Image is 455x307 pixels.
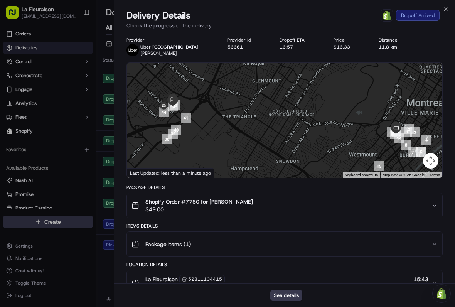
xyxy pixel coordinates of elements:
img: Nash [8,8,23,23]
span: Pylon [77,170,93,176]
div: 41 [178,110,194,126]
div: 14 [391,130,407,147]
div: Distance [379,37,414,43]
div: 11.8 km [379,44,414,50]
img: Masood Aslam [8,112,20,125]
span: 52811104415 [188,276,222,282]
div: 4 [418,132,435,148]
input: Got a question? Start typing here... [20,50,139,58]
button: Keyboard shortcuts [345,172,378,178]
div: Package Details [126,184,443,191]
a: Open this area in Google Maps (opens a new window) [129,168,154,178]
span: Package Items ( 1 ) [145,240,191,248]
div: 3 [407,124,423,140]
span: [DATE] [68,120,84,126]
div: 39 [165,126,181,142]
span: [PERSON_NAME] [24,120,62,126]
div: We're available if you need us! [35,81,106,88]
div: $16.33 [334,44,367,50]
img: uber-new-logo.jpeg [126,44,139,56]
button: See details [270,290,302,301]
span: La Fleuraison [145,275,178,283]
div: 2 [401,121,417,137]
button: Map camera controls [423,153,438,169]
img: Google [129,168,154,178]
div: 📗 [8,152,14,159]
div: Provider Id [228,37,268,43]
span: $49.00 [145,206,253,213]
button: See all [120,99,140,108]
p: Check the progress of the delivery [126,22,443,29]
div: 38 [159,131,175,147]
a: 💻API Documentation [62,148,127,162]
div: Dropoff ETA [280,37,321,43]
div: 6 [413,144,429,160]
span: Map data ©2025 Google [383,173,425,177]
div: Last Updated: less than a minute ago [127,168,214,178]
span: Knowledge Base [15,152,59,159]
div: Start new chat [35,74,126,81]
span: [PERSON_NAME] [140,50,177,56]
div: Location Details [126,261,443,268]
img: 1736555255976-a54dd68f-1ca7-489b-9aae-adbdc363a1c4 [15,120,22,126]
a: 📗Knowledge Base [5,148,62,162]
div: 💻 [65,152,71,159]
div: 13 [384,124,400,140]
img: Shopify [382,11,391,20]
button: Package Items (1) [127,232,442,256]
p: Welcome 👋 [8,31,140,43]
a: Terms (opens in new tab) [429,173,440,177]
button: Start new chat [131,76,140,85]
div: 37 [121,166,137,182]
div: Price [334,37,367,43]
div: 15 [371,158,387,174]
img: 1736555255976-a54dd68f-1ca7-489b-9aae-adbdc363a1c4 [8,74,22,88]
p: Uber [GEOGRAPHIC_DATA] [140,44,199,50]
span: Delivery Details [126,9,190,22]
img: 9188753566659_6852d8bf1fb38e338040_72.png [16,74,30,88]
span: • [64,120,67,126]
div: Items Details [126,223,443,229]
button: La Fleuraison5281110441515:43[DATE] [127,270,442,296]
a: Shopify [381,9,393,22]
a: Powered byPylon [54,170,93,176]
div: 40 [168,122,184,138]
span: API Documentation [73,152,124,159]
div: 16:57 [280,44,321,50]
button: 56661 [228,44,243,50]
span: Shopify Order #7780 for [PERSON_NAME] [145,198,253,206]
div: Past conversations [8,100,52,106]
button: Shopify Order #7780 for [PERSON_NAME]$49.00 [127,193,442,218]
span: [DATE] [412,283,428,291]
span: 15:43 [412,275,428,283]
div: Provider [126,37,215,43]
